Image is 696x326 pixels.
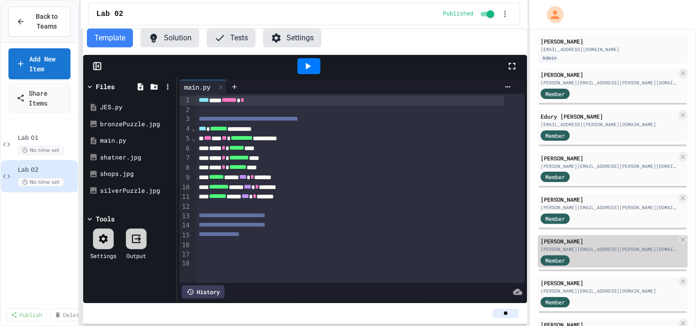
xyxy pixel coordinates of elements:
div: main.py [100,136,173,145]
a: Add New Item [8,48,70,79]
div: [PERSON_NAME] [541,237,676,245]
div: Files [96,82,115,91]
div: 8 [179,163,191,173]
div: [PERSON_NAME] [541,154,676,162]
div: 6 [179,144,191,154]
button: Tests [207,29,255,47]
div: 4 [179,124,191,134]
div: 12 [179,202,191,212]
div: [PERSON_NAME][EMAIL_ADDRESS][PERSON_NAME][DOMAIN_NAME] [541,79,676,86]
div: [PERSON_NAME][EMAIL_ADDRESS][PERSON_NAME][DOMAIN_NAME] [541,163,676,170]
div: main.py [179,80,227,94]
div: 2 [179,106,191,115]
a: Publish [7,308,46,321]
div: silverPuzzle.jpg [100,186,173,196]
div: [EMAIL_ADDRESS][DOMAIN_NAME] [541,46,685,53]
span: Back to Teams [31,12,62,31]
div: 17 [179,250,191,259]
button: Back to Teams [8,7,70,37]
span: No time set [18,146,64,155]
div: Settings [90,251,116,260]
div: Output [126,251,146,260]
div: 15 [179,231,191,241]
div: [PERSON_NAME][EMAIL_ADDRESS][PERSON_NAME][DOMAIN_NAME] [541,204,676,211]
span: Member [545,214,565,223]
span: Fold line [191,135,196,142]
span: Member [545,131,565,140]
a: Share Items [8,83,70,113]
span: Lab 02 [96,8,124,20]
div: 11 [179,192,191,202]
div: [PERSON_NAME] [541,195,676,204]
a: Delete [50,308,87,321]
div: [PERSON_NAME][EMAIL_ADDRESS][PERSON_NAME][DOMAIN_NAME] [541,246,676,253]
div: 5 [179,134,191,144]
div: main.py [179,82,215,92]
button: Template [87,29,133,47]
span: Lab 01 [18,134,76,142]
button: Settings [263,29,321,47]
div: JES.py [100,103,173,112]
span: No time set [18,178,64,187]
span: Member [545,90,565,98]
span: Member [545,298,565,306]
div: Edury [PERSON_NAME] [541,112,676,121]
div: [PERSON_NAME] [541,37,685,45]
div: Admin [541,54,558,62]
div: 7 [179,153,191,163]
span: Member [545,256,565,265]
div: My Account [537,4,566,25]
div: shops.jpg [100,169,173,179]
span: Member [545,173,565,181]
span: Fold line [191,125,196,132]
div: 18 [179,259,191,268]
div: 13 [179,212,191,221]
div: Tools [96,214,115,224]
span: Published [443,10,473,18]
div: 16 [179,241,191,250]
div: 9 [179,173,191,183]
div: 3 [179,114,191,124]
button: Solution [140,29,199,47]
div: [PERSON_NAME] [541,279,676,287]
div: 1 [179,96,191,106]
div: Content is published and visible to students [443,8,496,20]
div: History [182,285,224,298]
div: [PERSON_NAME] [541,70,676,79]
div: 10 [179,183,191,193]
div: shatner.jpg [100,153,173,162]
div: [EMAIL_ADDRESS][PERSON_NAME][DOMAIN_NAME] [541,121,676,128]
div: [PERSON_NAME][EMAIL_ADDRESS][DOMAIN_NAME] [541,288,676,295]
span: Lab 02 [18,166,76,174]
div: bronzePuzzle.jpg [100,120,173,129]
div: 14 [179,221,191,231]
